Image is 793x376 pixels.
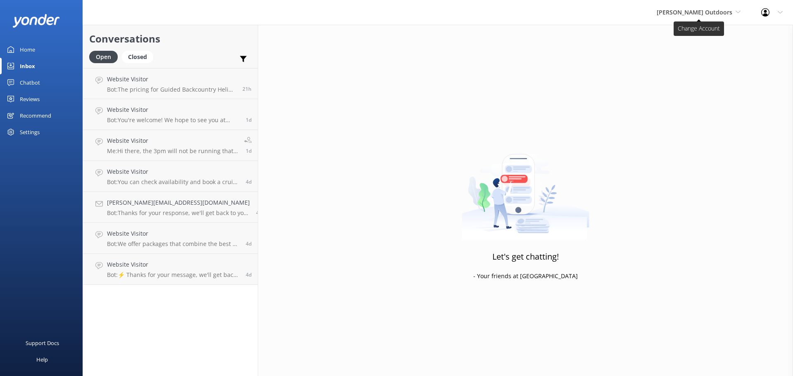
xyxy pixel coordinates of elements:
p: Bot: ⚡ Thanks for your message, we'll get back to you as soon as we can. You're also welcome to k... [107,271,240,279]
div: Settings [20,124,40,140]
p: Bot: You're welcome! We hope to see you at [PERSON_NAME] Outdoors soon! [107,116,240,124]
div: Help [36,351,48,368]
h4: Website Visitor [107,105,240,114]
p: Bot: Thanks for your response, we'll get back to you as soon as we can during opening hours. [107,209,250,217]
span: Sep 12 2025 09:56am (UTC +12:00) Pacific/Auckland [246,240,252,247]
a: Website VisitorBot:⚡ Thanks for your message, we'll get back to you as soon as we can. You're als... [83,254,258,285]
a: Open [89,52,122,61]
a: Website VisitorBot:You're welcome! We hope to see you at [PERSON_NAME] Outdoors soon!1d [83,99,258,130]
a: Website VisitorMe:Hi there, the 3pm will not be running that day but the 10.30 and 1.00pm will be... [83,130,258,161]
h4: [PERSON_NAME][EMAIL_ADDRESS][DOMAIN_NAME] [107,198,250,207]
a: Website VisitorBot:You can check availability and book a cruise to the Māori Rock Carvings direct... [83,161,258,192]
div: Home [20,41,35,58]
span: Sep 12 2025 09:55am (UTC +12:00) Pacific/Auckland [246,271,252,278]
span: Sep 15 2025 03:56pm (UTC +12:00) Pacific/Auckland [242,85,252,92]
a: [PERSON_NAME][EMAIL_ADDRESS][DOMAIN_NAME]Bot:Thanks for your response, we'll get back to you as s... [83,192,258,223]
a: Website VisitorBot:The pricing for Guided Backcountry Heli Fly Fishing varies depending on group ... [83,68,258,99]
p: Bot: We offer packages that combine the best of Taupō’s land and water. Our Guided Hike and Cruis... [107,240,240,248]
div: Reviews [20,91,40,107]
h2: Conversations [89,31,252,47]
span: Sep 15 2025 10:15am (UTC +12:00) Pacific/Auckland [246,116,252,123]
div: Support Docs [26,335,59,351]
div: Recommend [20,107,51,124]
a: Website VisitorBot:We offer packages that combine the best of Taupō’s land and water. Our Guided ... [83,223,258,254]
div: Inbox [20,58,35,74]
p: Bot: You can check availability and book a cruise to the Māori Rock Carvings directly through our... [107,178,240,186]
h4: Website Visitor [107,229,240,238]
h3: Let's get chatting! [492,250,559,263]
h4: Website Visitor [107,136,238,145]
p: Bot: The pricing for Guided Backcountry Heli Fly Fishing varies depending on group size and custo... [107,86,236,93]
span: Sep 12 2025 01:12pm (UTC +12:00) Pacific/Auckland [246,178,252,185]
span: [PERSON_NAME] Outdoors [657,8,732,16]
span: Sep 12 2025 01:04pm (UTC +12:00) Pacific/Auckland [256,209,262,216]
p: Me: Hi there, the 3pm will not be running that day but the 10.30 and 1.00pm will be !! [107,147,238,155]
h4: Website Visitor [107,75,236,84]
div: Closed [122,51,153,63]
div: Chatbot [20,74,40,91]
div: Open [89,51,118,63]
h4: Website Visitor [107,167,240,176]
img: artwork of a man stealing a conversation from at giant smartphone [462,137,589,240]
span: Sep 15 2025 09:30am (UTC +12:00) Pacific/Auckland [246,147,252,154]
img: yonder-white-logo.png [12,14,60,28]
p: - Your friends at [GEOGRAPHIC_DATA] [473,272,578,281]
h4: Website Visitor [107,260,240,269]
a: Closed [122,52,157,61]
